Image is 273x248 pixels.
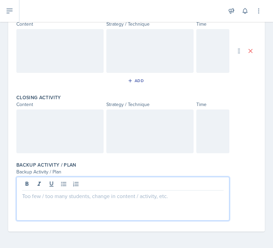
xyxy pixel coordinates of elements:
[196,101,230,108] div: Time
[16,168,229,175] div: Backup Activity / Plan
[196,21,230,28] div: Time
[129,78,144,83] div: Add
[106,101,194,108] div: Strategy / Technique
[125,76,148,86] button: Add
[106,21,194,28] div: Strategy / Technique
[16,161,76,168] label: Backup Activity / Plan
[16,101,104,108] div: Content
[16,21,104,28] div: Content
[16,94,61,101] label: Closing Activity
